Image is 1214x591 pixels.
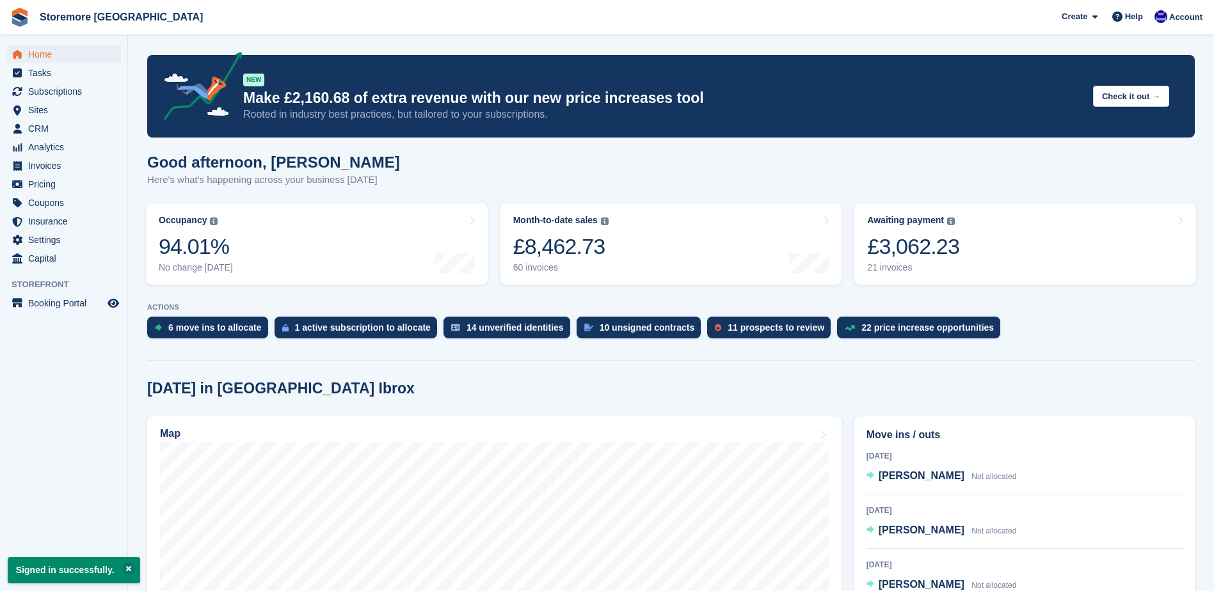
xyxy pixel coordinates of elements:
button: Check it out → [1093,86,1169,107]
span: Help [1125,10,1143,23]
a: 6 move ins to allocate [147,317,275,345]
p: ACTIONS [147,303,1195,311]
span: Create [1062,10,1087,23]
a: 10 unsigned contracts [577,317,708,345]
a: 22 price increase opportunities [837,317,1007,345]
div: 11 prospects to review [728,322,824,333]
a: menu [6,194,121,212]
div: 94.01% [159,233,233,260]
h2: [DATE] in [GEOGRAPHIC_DATA] Ibrox [147,380,415,397]
div: Occupancy [159,215,207,226]
span: Home [28,45,105,63]
img: icon-info-grey-7440780725fd019a000dd9b08b2336e03edf1995a4989e88bcd33f0948082b44.svg [601,217,609,225]
span: Sites [28,101,105,119]
span: Account [1169,11,1202,24]
span: Not allocated [971,581,1016,590]
span: [PERSON_NAME] [879,579,964,590]
a: menu [6,45,121,63]
h1: Good afternoon, [PERSON_NAME] [147,154,400,171]
span: Not allocated [971,526,1016,535]
a: menu [6,249,121,267]
p: Rooted in industry best practices, but tailored to your subscriptions. [243,107,1083,122]
div: No change [DATE] [159,262,233,273]
div: 1 active subscription to allocate [295,322,431,333]
div: [DATE] [867,559,1183,571]
span: Insurance [28,212,105,230]
a: menu [6,157,121,175]
a: Storemore [GEOGRAPHIC_DATA] [35,6,208,28]
a: menu [6,175,121,193]
span: Not allocated [971,472,1016,481]
a: Awaiting payment £3,062.23 21 invoices [854,203,1196,285]
h2: Move ins / outs [867,427,1183,443]
a: menu [6,212,121,230]
span: Invoices [28,157,105,175]
div: NEW [243,74,264,86]
img: active_subscription_to_allocate_icon-d502201f5373d7db506a760aba3b589e785aa758c864c3986d89f69b8ff3... [282,324,289,332]
img: price_increase_opportunities-93ffe204e8149a01c8c9dc8f82e8f89637d9d84a8eef4429ea346261dce0b2c0.svg [845,325,855,331]
div: [DATE] [867,450,1183,462]
span: Booking Portal [28,294,105,312]
span: Pricing [28,175,105,193]
img: stora-icon-8386f47178a22dfd0bd8f6a31ec36ba5ce8667c1dd55bd0f319d3a0aa187defe.svg [10,8,29,27]
span: Coupons [28,194,105,212]
span: Storefront [12,278,127,291]
a: [PERSON_NAME] Not allocated [867,468,1017,485]
span: [PERSON_NAME] [879,524,964,535]
div: 10 unsigned contracts [600,322,695,333]
img: icon-info-grey-7440780725fd019a000dd9b08b2336e03edf1995a4989e88bcd33f0948082b44.svg [210,217,218,225]
a: menu [6,294,121,312]
div: Awaiting payment [867,215,944,226]
span: Subscriptions [28,83,105,100]
a: Preview store [106,295,121,311]
a: [PERSON_NAME] Not allocated [867,523,1017,539]
img: prospect-51fa495bee0391a8d652442698ab0144808aea92771e9ea1ae160a38d050c398.svg [715,324,721,331]
a: menu [6,101,121,119]
span: CRM [28,120,105,138]
div: Month-to-date sales [513,215,598,226]
a: 1 active subscription to allocate [275,317,443,345]
a: menu [6,120,121,138]
div: 60 invoices [513,262,609,273]
div: 22 price increase opportunities [861,322,994,333]
span: [PERSON_NAME] [879,470,964,481]
div: [DATE] [867,505,1183,516]
p: Here's what's happening across your business [DATE] [147,173,400,187]
div: 14 unverified identities [467,322,564,333]
a: 14 unverified identities [443,317,577,345]
img: icon-info-grey-7440780725fd019a000dd9b08b2336e03edf1995a4989e88bcd33f0948082b44.svg [947,217,955,225]
img: move_ins_to_allocate_icon-fdf77a2bb77ea45bf5b3d319d69a93e2d87916cf1d5bf7949dd705db3b84f3ca.svg [155,324,162,331]
a: menu [6,231,121,249]
span: Capital [28,249,105,267]
img: contract_signature_icon-13c848040528278c33f63329250d36e43548de30e8caae1d1a13099fd9432cc5.svg [584,324,593,331]
span: Settings [28,231,105,249]
img: verify_identity-adf6edd0f0f0b5bbfe63781bf79b02c33cf7c696d77639b501bdc392416b5a36.svg [451,324,460,331]
div: £3,062.23 [867,233,959,260]
span: Analytics [28,138,105,156]
a: menu [6,64,121,82]
h2: Map [160,428,180,439]
a: Month-to-date sales £8,462.73 60 invoices [500,203,842,285]
a: 11 prospects to review [707,317,837,345]
img: price-adjustments-announcement-icon-8257ccfd72463d97f412b2fc003d46551f7dbcb40ab6d574587a9cd5c0d94... [153,52,243,125]
div: £8,462.73 [513,233,609,260]
div: 6 move ins to allocate [168,322,262,333]
a: Occupancy 94.01% No change [DATE] [146,203,488,285]
span: Tasks [28,64,105,82]
p: Make £2,160.68 of extra revenue with our new price increases tool [243,89,1083,107]
a: menu [6,83,121,100]
div: 21 invoices [867,262,959,273]
img: Angela [1154,10,1167,23]
a: menu [6,138,121,156]
p: Signed in successfully. [8,557,140,583]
